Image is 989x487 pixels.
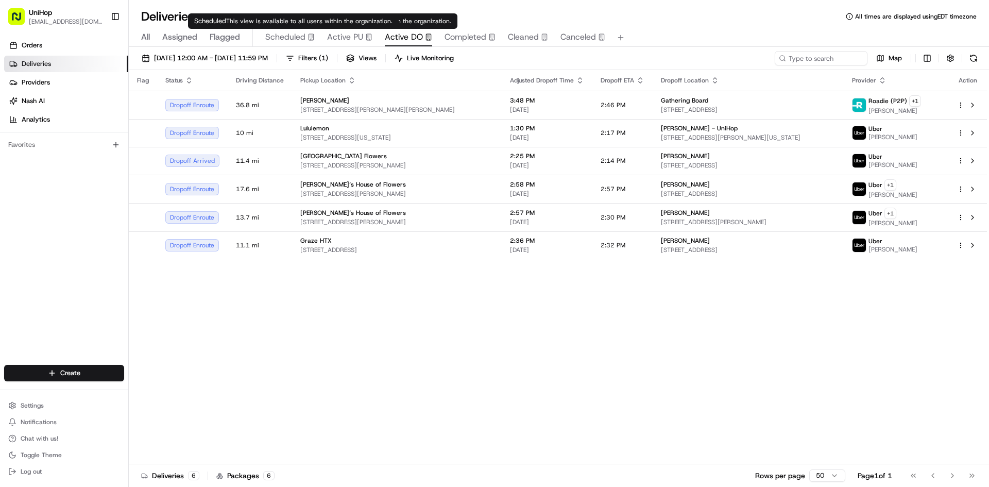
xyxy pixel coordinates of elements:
span: 2:30 PM [601,213,625,222]
button: +1 [884,179,896,191]
span: Assigned [162,31,197,43]
span: Pylon [103,175,125,182]
span: Settings [21,401,44,410]
span: 3:48 PM [510,96,584,105]
button: +1 [909,95,921,107]
div: 6 [188,471,199,480]
span: All [141,31,150,43]
div: Favorites [4,137,124,153]
p: Rows per page [755,471,805,481]
span: [PERSON_NAME] [868,191,917,199]
a: Nash AI [4,93,128,109]
div: Deliveries [141,471,199,481]
span: Uber [868,209,882,217]
span: API Documentation [97,149,165,160]
span: [STREET_ADDRESS] [661,246,835,254]
span: [STREET_ADDRESS] [661,190,835,198]
span: [PERSON_NAME] [868,219,917,227]
span: Dropoff ETA [601,76,634,85]
span: 10 mi [236,129,284,137]
span: Toggle Theme [21,451,62,459]
span: [DATE] [510,190,584,198]
img: uber-new-logo.jpeg [852,239,866,252]
span: Uber [868,125,882,133]
span: Active PU [327,31,363,43]
span: Pickup Location [300,76,346,85]
img: uber-new-logo.jpeg [852,211,866,224]
span: [DATE] [510,106,584,114]
button: Create [4,365,124,381]
button: UniHop[EMAIL_ADDRESS][DOMAIN_NAME] [4,4,107,29]
img: Nash [10,10,31,31]
span: Canceled [560,31,596,43]
span: Flagged [210,31,240,43]
span: 2:58 PM [510,180,584,189]
span: 2:57 PM [601,185,625,193]
span: 11.1 mi [236,241,284,249]
span: Lululemon [300,124,329,132]
span: Uber [868,181,882,189]
span: All times are displayed using EDT timezone [855,12,977,21]
span: Notifications [21,418,57,426]
button: +1 [884,208,896,219]
span: [PERSON_NAME] [300,96,349,105]
span: Completed [445,31,486,43]
a: Powered byPylon [73,174,125,182]
span: Analytics [22,115,50,124]
button: Start new chat [175,102,187,114]
div: Action [957,76,979,85]
span: [STREET_ADDRESS] [300,246,493,254]
button: UniHop [29,7,52,18]
span: 2:46 PM [601,101,625,109]
span: 11.4 mi [236,157,284,165]
img: 1736555255976-a54dd68f-1ca7-489b-9aae-adbdc363a1c4 [10,98,29,117]
span: Views [359,54,377,63]
button: Toggle Theme [4,448,124,462]
span: [STREET_ADDRESS][PERSON_NAME] [300,161,493,170]
span: 36.8 mi [236,101,284,109]
a: Providers [4,74,128,91]
h1: Deliveries [141,8,194,25]
span: [PERSON_NAME] [868,245,917,254]
span: [STREET_ADDRESS][PERSON_NAME] [661,218,835,226]
img: uber-new-logo.jpeg [852,126,866,140]
span: Gathering Board [661,96,708,105]
button: Views [342,51,381,65]
button: Live Monitoring [390,51,458,65]
div: 📗 [10,150,19,159]
span: [STREET_ADDRESS] [661,161,835,170]
span: Knowledge Base [21,149,79,160]
button: Refresh [966,51,981,65]
span: Flag [137,76,149,85]
span: Adjusted Dropoff Time [510,76,574,85]
span: Scheduled [265,31,305,43]
span: [GEOGRAPHIC_DATA] Flowers [300,152,387,160]
div: Packages [216,471,275,481]
a: 💻API Documentation [83,145,169,164]
span: Uber [868,237,882,245]
span: Dropoff Location [661,76,709,85]
button: Map [872,51,907,65]
button: [DATE] 12:00 AM - [DATE] 11:59 PM [137,51,272,65]
span: 13.7 mi [236,213,284,222]
span: 2:36 PM [510,237,584,245]
p: Welcome 👋 [10,41,187,58]
span: [PERSON_NAME]‘s House of Flowers [300,180,406,189]
div: 💻 [87,150,95,159]
div: 6 [263,471,275,480]
span: [DATE] [510,246,584,254]
a: Deliveries [4,56,128,72]
span: Uber [868,153,882,161]
button: Filters(1) [281,51,333,65]
span: [STREET_ADDRESS][US_STATE] [300,133,493,142]
button: Log out [4,464,124,479]
span: [STREET_ADDRESS][PERSON_NAME][PERSON_NAME] [300,106,493,114]
span: [DATE] [510,218,584,226]
span: [DATE] [510,133,584,142]
span: Log out [21,467,42,476]
span: [PERSON_NAME] - UniHop [661,124,738,132]
span: Graze HTX [300,237,332,245]
span: [PERSON_NAME] [868,161,917,169]
button: Notifications [4,415,124,429]
span: Orders [22,41,42,50]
